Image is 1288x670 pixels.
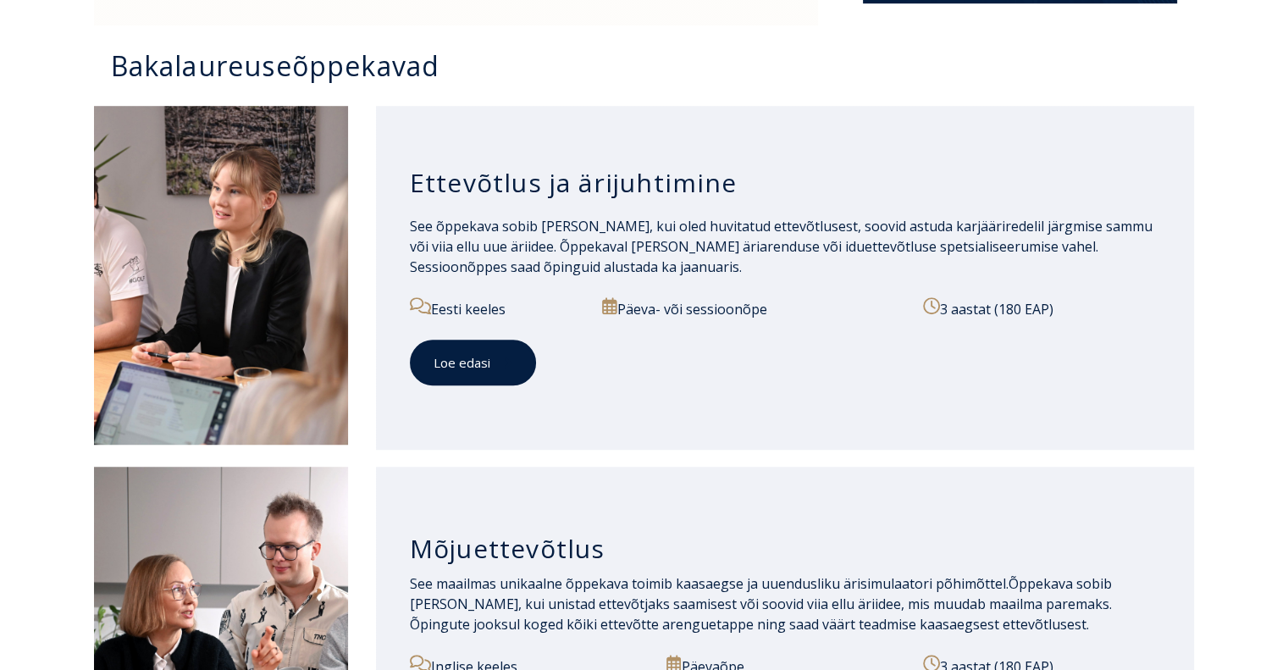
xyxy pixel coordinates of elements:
h3: Bakalaureuseõppekavad [111,51,1195,80]
span: See maailmas unikaalne õppekava toimib kaasaegse ja uuendusliku ärisimulaatori põhimõttel. [410,574,1009,593]
p: Eesti keeles [410,297,583,319]
h3: Ettevõtlus ja ärijuhtimine [410,167,1161,199]
span: Õppekava sobib [PERSON_NAME], kui unistad ettevõtjaks saamisest või soovid viia ellu äriidee, mis... [410,574,1112,634]
a: Loe edasi [410,340,536,386]
span: See õppekava sobib [PERSON_NAME], kui oled huvitatud ettevõtlusest, soovid astuda karjääriredelil... [410,217,1153,276]
img: Ettevõtlus ja ärijuhtimine [94,106,348,445]
h3: Mõjuettevõtlus [410,533,1161,565]
p: 3 aastat (180 EAP) [923,297,1160,319]
p: Päeva- või sessioonõpe [602,297,904,319]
